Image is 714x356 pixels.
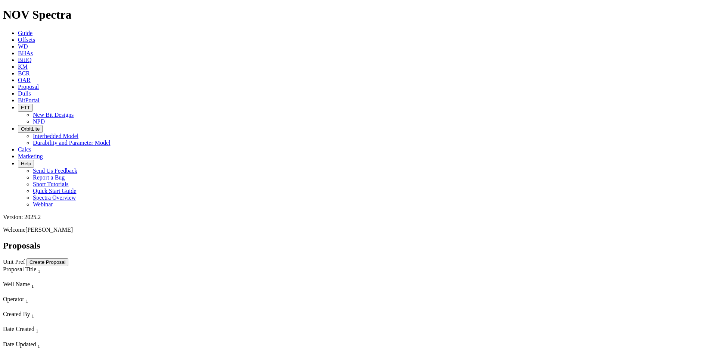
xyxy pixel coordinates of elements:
a: Interbedded Model [33,133,78,139]
h2: Proposals [3,241,711,251]
div: Well Name Sort None [3,281,117,289]
div: Operator Sort None [3,296,117,304]
span: OrbitLite [21,126,40,132]
div: Created By Sort None [3,311,117,319]
div: Sort None [3,341,116,356]
div: Column Menu [3,334,116,341]
a: Short Tutorials [33,181,69,187]
span: [PERSON_NAME] [25,227,73,233]
div: Column Menu [3,349,116,356]
a: BHAs [18,50,33,56]
div: Date Updated Sort None [3,341,116,349]
a: Proposal [18,84,39,90]
a: New Bit Designs [33,112,74,118]
span: Sort None [31,311,34,317]
p: Welcome [3,227,711,233]
a: Guide [18,30,32,36]
div: Proposal Title Sort None [3,266,117,274]
span: Date Updated [3,341,36,347]
a: Report a Bug [33,174,65,181]
div: Sort None [3,326,116,341]
div: Sort None [3,266,117,281]
div: Date Created Sort None [3,326,116,334]
span: Sort None [36,326,38,332]
sub: 1 [38,268,40,274]
a: Unit Pref [3,259,25,265]
a: Durability and Parameter Model [33,140,111,146]
span: Sort None [26,296,28,302]
a: BCR [18,70,30,76]
div: Version: 2025.2 [3,214,711,221]
button: OrbitLite [18,125,43,133]
sub: 1 [36,328,38,334]
a: BitIQ [18,57,31,63]
span: Sort None [31,281,34,287]
a: Offsets [18,37,35,43]
a: Quick Start Guide [33,188,76,194]
button: FTT [18,104,33,112]
a: Webinar [33,201,53,207]
a: Dulls [18,90,31,97]
span: Proposal Title [3,266,36,272]
span: Sort None [38,266,40,272]
a: BitPortal [18,97,40,103]
span: Created By [3,311,30,317]
div: Sort None [3,296,117,311]
div: Column Menu [3,274,117,281]
button: Create Proposal [27,258,68,266]
div: Sort None [3,281,117,296]
span: Operator [3,296,24,302]
sub: 1 [37,343,40,349]
a: OAR [18,77,31,83]
h1: NOV Spectra [3,8,711,22]
span: Help [21,161,31,166]
sub: 1 [31,283,34,289]
button: Help [18,160,34,168]
div: Sort None [3,311,117,326]
a: Calcs [18,146,31,153]
span: FTT [21,105,30,110]
a: Marketing [18,153,43,159]
div: Column Menu [3,319,117,326]
span: Sort None [37,341,40,347]
a: NPD [33,118,45,125]
span: Well Name [3,281,30,287]
a: Send Us Feedback [33,168,77,174]
sub: 1 [31,313,34,319]
a: WD [18,43,28,50]
div: Column Menu [3,289,117,296]
a: Spectra Overview [33,194,76,201]
span: Date Created [3,326,34,332]
sub: 1 [26,298,28,304]
a: KM [18,63,28,70]
div: Column Menu [3,304,117,311]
